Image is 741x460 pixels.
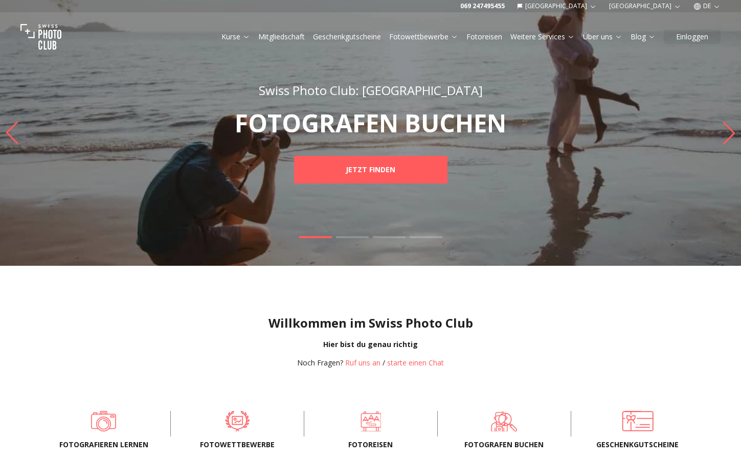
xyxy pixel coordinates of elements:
a: Fotoreisen [466,32,502,42]
button: Geschenkgutscheine [309,30,385,44]
a: Über uns [583,32,622,42]
span: Geschenkgutscheine [588,440,688,450]
button: Einloggen [664,30,721,44]
button: Fotoreisen [462,30,506,44]
a: Fotowettbewerbe [187,411,287,431]
a: Fotowettbewerbe [389,32,458,42]
div: / [297,358,444,368]
span: Fotowettbewerbe [187,440,287,450]
div: Hier bist du genau richtig [8,339,733,350]
a: Blog [631,32,656,42]
span: FOTOGRAFEN BUCHEN [454,440,554,450]
a: JETZT FINDEN [294,156,447,183]
a: Geschenkgutscheine [313,32,381,42]
button: Weitere Services [506,30,579,44]
span: Fotografieren lernen [54,440,154,450]
a: Weitere Services [510,32,575,42]
a: Geschenkgutscheine [588,411,688,431]
a: Ruf uns an [345,358,380,367]
a: Mitgliedschaft [258,32,305,42]
p: FOTOGRAFEN BUCHEN [191,111,551,135]
button: Fotowettbewerbe [385,30,462,44]
a: FOTOGRAFEN BUCHEN [454,411,554,431]
span: Noch Fragen? [297,358,343,367]
a: Fotoreisen [321,411,421,431]
span: Swiss Photo Club: [GEOGRAPHIC_DATA] [259,82,483,99]
a: Fotografieren lernen [54,411,154,431]
a: 069 247495455 [460,2,505,10]
button: Blog [626,30,660,44]
button: starte einen Chat [387,358,444,368]
button: Mitgliedschaft [254,30,309,44]
button: Kurse [217,30,254,44]
img: Swiss photo club [20,16,61,57]
a: Kurse [221,32,250,42]
h1: Willkommen im Swiss Photo Club [8,315,733,331]
span: Fotoreisen [321,440,421,450]
button: Über uns [579,30,626,44]
b: JETZT FINDEN [346,165,395,175]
